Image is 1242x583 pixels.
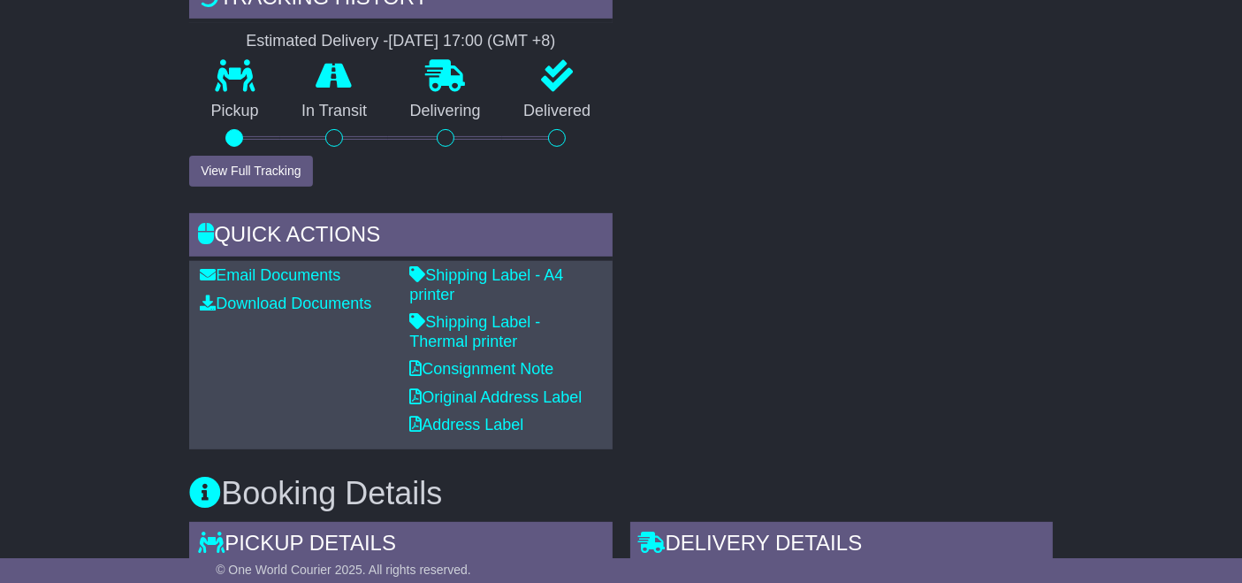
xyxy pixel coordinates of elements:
div: Estimated Delivery - [189,32,612,51]
a: Original Address Label [409,388,582,406]
div: [DATE] 17:00 (GMT +8) [388,32,555,51]
a: Consignment Note [409,360,553,378]
span: © One World Courier 2025. All rights reserved. [216,563,471,577]
h3: Booking Details [189,476,1053,511]
p: Delivered [502,102,613,121]
div: Pickup Details [189,522,612,570]
button: View Full Tracking [189,156,312,187]
div: Quick Actions [189,213,612,261]
p: Pickup [189,102,280,121]
a: Download Documents [200,295,371,312]
a: Address Label [409,416,523,433]
a: Shipping Label - A4 printer [409,266,563,303]
a: Email Documents [200,266,340,284]
div: Delivery Details [630,522,1053,570]
a: Shipping Label - Thermal printer [409,313,540,350]
p: Delivering [388,102,502,121]
p: In Transit [280,102,389,121]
